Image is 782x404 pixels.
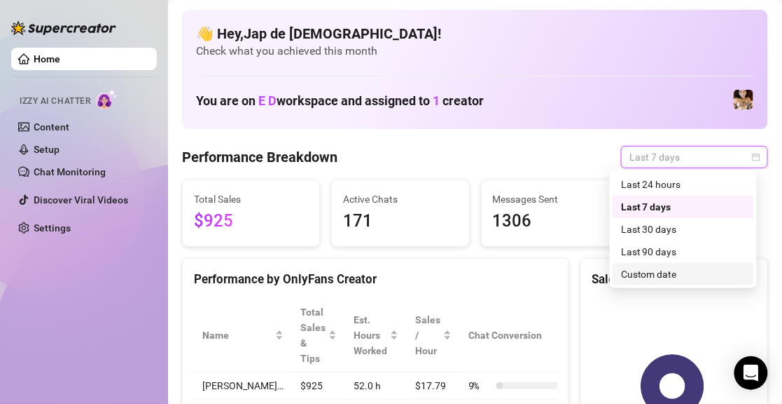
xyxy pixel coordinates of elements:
[613,241,754,263] div: Last 90 days
[34,194,128,206] a: Discover Viral Videos
[613,218,754,241] div: Last 30 days
[34,166,106,177] a: Chat Monitoring
[613,263,754,285] div: Custom date
[300,304,326,366] span: Total Sales & Tips
[621,222,746,237] div: Last 30 days
[354,312,387,358] div: Est. Hours Worked
[96,89,118,109] img: AI Chatter
[621,267,746,282] div: Custom date
[734,90,753,109] img: vixie
[196,24,754,43] h4: 👋 Hey, Jap de [DEMOGRAPHIC_DATA] !
[34,53,60,65] a: Home
[292,299,345,372] th: Total Sales & Tips
[202,328,272,343] span: Name
[407,372,460,400] td: $17.79
[343,208,457,235] span: 171
[258,93,277,108] span: E D
[196,93,484,109] h1: You are on workspace and assigned to creator
[194,372,292,400] td: [PERSON_NAME]…
[433,93,440,108] span: 1
[621,199,746,215] div: Last 7 days
[613,196,754,218] div: Last 7 days
[194,299,292,372] th: Name
[621,177,746,192] div: Last 24 hours
[292,372,345,400] td: $925
[415,312,440,358] span: Sales / Hour
[11,21,116,35] img: logo-BBDzfeDw.svg
[343,191,457,207] span: Active Chats
[194,208,308,235] span: $925
[460,299,578,372] th: Chat Conversion
[493,191,607,207] span: Messages Sent
[345,372,407,400] td: 52.0 h
[734,356,768,390] div: Open Intercom Messenger
[20,95,90,108] span: Izzy AI Chatter
[407,299,460,372] th: Sales / Hour
[34,144,60,155] a: Setup
[194,270,557,289] div: Performance by OnlyFans Creator
[468,328,559,343] span: Chat Conversion
[621,244,746,260] div: Last 90 days
[182,147,337,167] h4: Performance Breakdown
[493,208,607,235] span: 1306
[194,191,308,207] span: Total Sales
[613,173,754,196] div: Last 24 hours
[592,270,756,289] div: Sales by OnlyFans Creator
[34,121,69,133] a: Content
[34,222,71,234] a: Settings
[196,43,754,59] span: Check what you achieved this month
[629,147,760,168] span: Last 7 days
[468,378,491,393] span: 9 %
[752,153,760,161] span: calendar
